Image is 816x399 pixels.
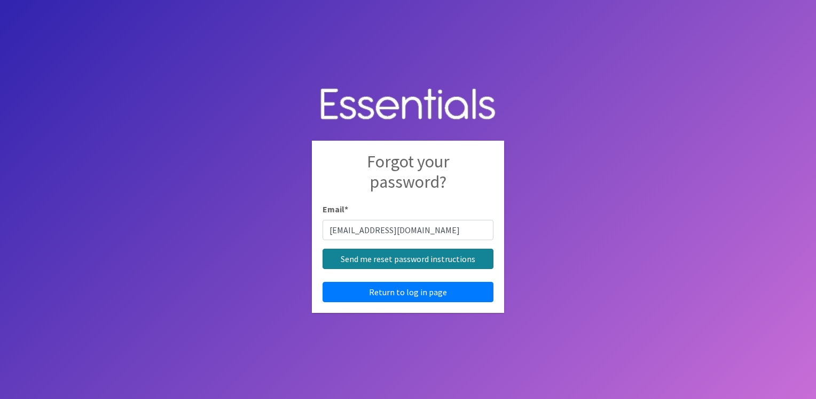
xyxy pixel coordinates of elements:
label: Email [323,203,348,216]
input: Send me reset password instructions [323,249,493,269]
abbr: required [344,204,348,214]
img: Human Essentials [312,78,504,133]
h2: Forgot your password? [323,151,493,203]
a: Return to log in page [323,282,493,302]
